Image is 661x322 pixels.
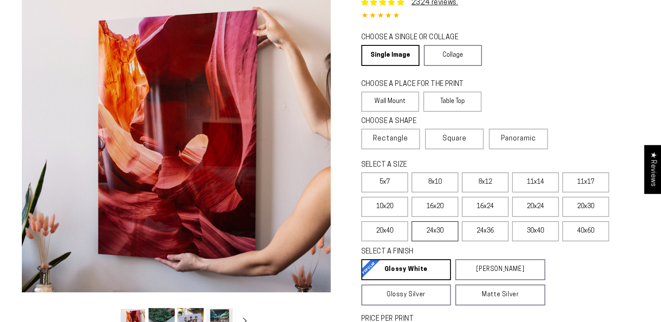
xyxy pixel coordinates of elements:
[512,197,559,217] label: 20x24
[562,172,609,192] label: 11x17
[424,45,482,66] a: Collage
[455,259,545,280] a: [PERSON_NAME]
[361,197,408,217] label: 10x20
[361,33,474,43] legend: CHOOSE A SINGLE OR COLLAGE
[361,259,451,280] a: Glossy White
[412,197,458,217] label: 16x20
[361,45,419,66] a: Single Image
[361,172,408,192] label: 5x7
[361,160,525,170] legend: SELECT A SIZE
[361,92,419,112] label: Wall Mount
[512,172,559,192] label: 11x14
[361,221,408,241] label: 20x40
[361,116,475,127] legend: CHOOSE A SHAPE
[423,92,481,112] label: Table Top
[443,134,467,144] span: Square
[501,135,536,142] span: Panoramic
[361,79,474,89] legend: CHOOSE A PLACE FOR THE PRINT
[361,10,640,23] div: 4.85 out of 5.0 stars
[512,221,559,241] label: 30x40
[412,172,458,192] label: 8x10
[644,145,661,193] div: Click to open Judge.me floating reviews tab
[412,221,458,241] label: 24x30
[373,134,408,144] span: Rectangle
[455,284,545,305] a: Matte Silver
[562,221,609,241] label: 40x60
[361,247,525,257] legend: SELECT A FINISH
[462,172,509,192] label: 8x12
[361,284,451,305] a: Glossy Silver
[462,197,509,217] label: 16x24
[462,221,509,241] label: 24x36
[562,197,609,217] label: 20x30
